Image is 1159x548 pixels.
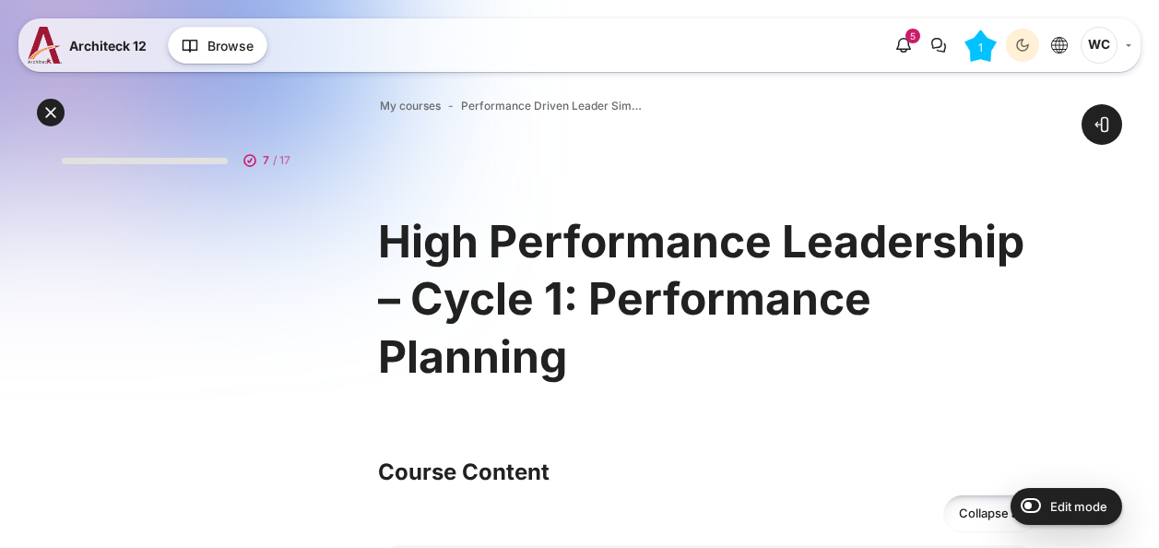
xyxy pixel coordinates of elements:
[943,494,1039,532] a: Collapse all
[69,36,147,55] span: Architeck 12
[207,36,254,55] span: Browse
[168,27,267,64] button: Browse
[1043,29,1076,62] button: Languages
[964,30,997,62] div: Level #1
[28,27,62,64] img: A12
[1050,499,1107,514] span: Edit mode
[378,94,1039,118] nav: Navigation bar
[380,98,441,114] a: My courses
[1006,29,1039,62] button: Light Mode Dark Mode
[28,27,154,64] a: A12 A12 Architeck 12
[1081,27,1118,64] span: Wachirawit Chaiso
[263,152,269,169] span: 7
[959,505,1023,523] span: Collapse all
[378,213,1039,386] h1: High Performance Leadership – Cycle 1: Performance Planning
[1009,31,1036,59] div: Dark Mode
[47,133,313,179] a: 7 / 17
[905,29,920,43] div: 5
[1081,27,1131,64] a: User menu
[957,29,1004,62] a: Level #1
[273,152,290,169] span: / 17
[461,98,645,114] a: Performance Driven Leader Simulation_1
[378,458,1039,486] h3: Course Content
[887,29,920,62] div: Show notification window with 5 new notifications
[922,29,955,62] button: There are 0 unread conversations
